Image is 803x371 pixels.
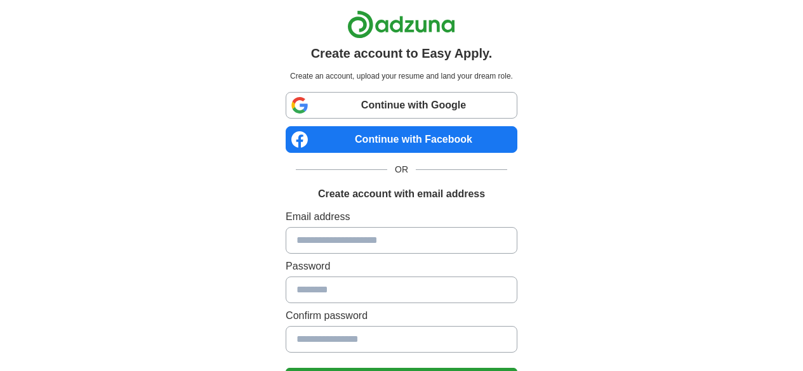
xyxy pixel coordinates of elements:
[288,70,515,82] p: Create an account, upload your resume and land your dream role.
[318,186,485,202] h1: Create account with email address
[286,308,517,323] label: Confirm password
[347,10,455,39] img: Adzuna logo
[286,209,517,225] label: Email address
[286,126,517,153] a: Continue with Facebook
[387,163,416,176] span: OR
[286,92,517,119] a: Continue with Google
[311,44,493,63] h1: Create account to Easy Apply.
[286,259,517,274] label: Password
